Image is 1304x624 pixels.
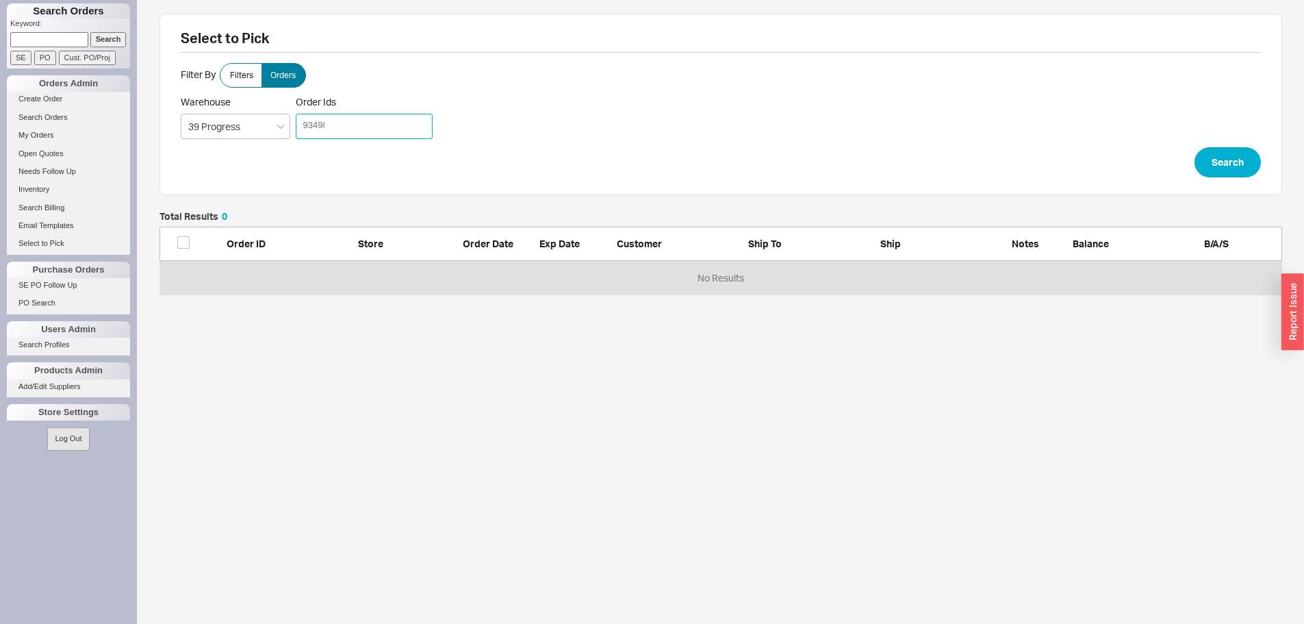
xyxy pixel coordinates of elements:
[59,51,116,65] input: Cust. PO/Proj
[7,92,130,106] a: Create Order
[7,236,130,251] a: Select to Pick
[222,210,227,222] span: 0
[1012,238,1039,249] span: Notes
[1204,238,1229,249] span: B/A/S
[18,167,76,175] span: Needs Follow Up
[159,261,1282,295] div: No Results
[300,116,328,135] input: Order Ids
[539,238,580,249] span: Exp Date
[358,238,383,249] span: Store
[181,68,216,80] span: Filter By
[181,32,1261,53] h2: Select to Pick
[7,296,130,310] a: PO Search
[7,262,130,278] div: Purchase Orders
[34,51,56,65] input: PO
[7,147,130,161] a: Open Quotes
[617,238,662,249] span: Customer
[7,201,130,215] a: Search Billing
[880,238,901,249] span: Ship
[227,238,266,249] span: Order ID
[1073,238,1109,249] span: Balance
[181,96,231,108] span: Warehouse
[7,321,130,338] div: Users Admin
[7,110,130,125] a: Search Orders
[1194,147,1261,177] button: Search
[10,18,130,32] p: Keyword:
[7,3,130,18] h1: Search Orders
[159,212,227,221] h5: Total Results
[748,238,782,249] span: Ship To
[7,219,130,233] a: Email Templates
[7,404,130,421] div: Store Settings
[10,51,31,65] input: SE
[7,164,130,179] a: Needs Follow Up
[270,70,296,81] span: Orders
[7,278,130,292] a: SE PO Follow Up
[7,362,130,379] div: Products Admin
[47,427,89,450] button: Log Out
[463,238,513,249] span: Order Date
[7,182,130,197] a: Inventory
[181,114,290,139] input: Select...
[159,261,1282,295] div: grid
[7,75,130,92] div: Orders Admin
[7,379,130,394] a: Add/Edit Suppliers
[1212,154,1244,171] span: Search
[296,96,433,108] span: Order Ids
[7,128,130,142] a: My Orders
[277,124,285,129] svg: open menu
[90,32,127,47] input: Search
[230,70,253,81] span: Filters
[7,338,130,352] a: Search Profiles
